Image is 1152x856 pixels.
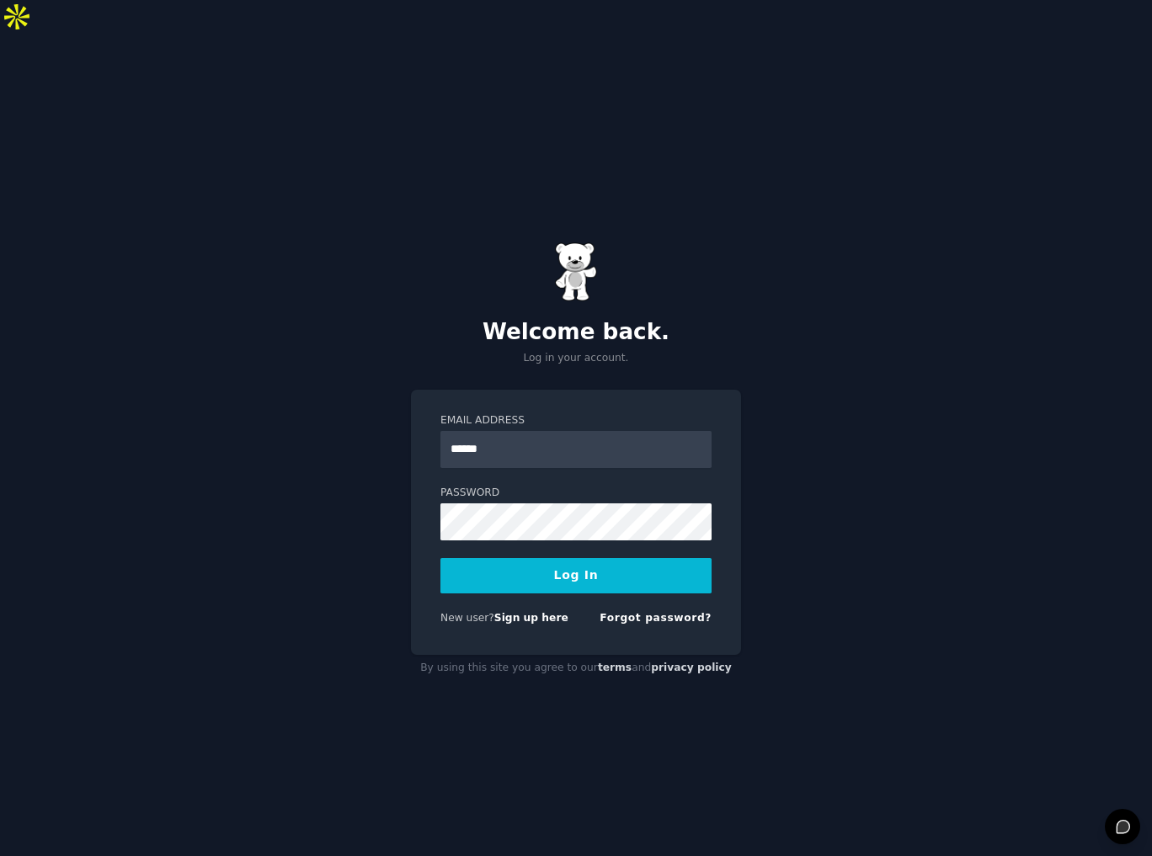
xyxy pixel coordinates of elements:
[440,612,494,624] span: New user?
[411,351,741,366] p: Log in your account.
[440,413,712,428] label: Email Address
[651,662,732,673] a: privacy policy
[411,319,741,346] h2: Welcome back.
[411,655,741,682] div: By using this site you agree to our and
[600,612,712,624] a: Forgot password?
[440,558,712,593] button: Log In
[440,486,712,501] label: Password
[555,242,597,301] img: Gummy Bear
[494,612,568,624] a: Sign up here
[598,662,632,673] a: terms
